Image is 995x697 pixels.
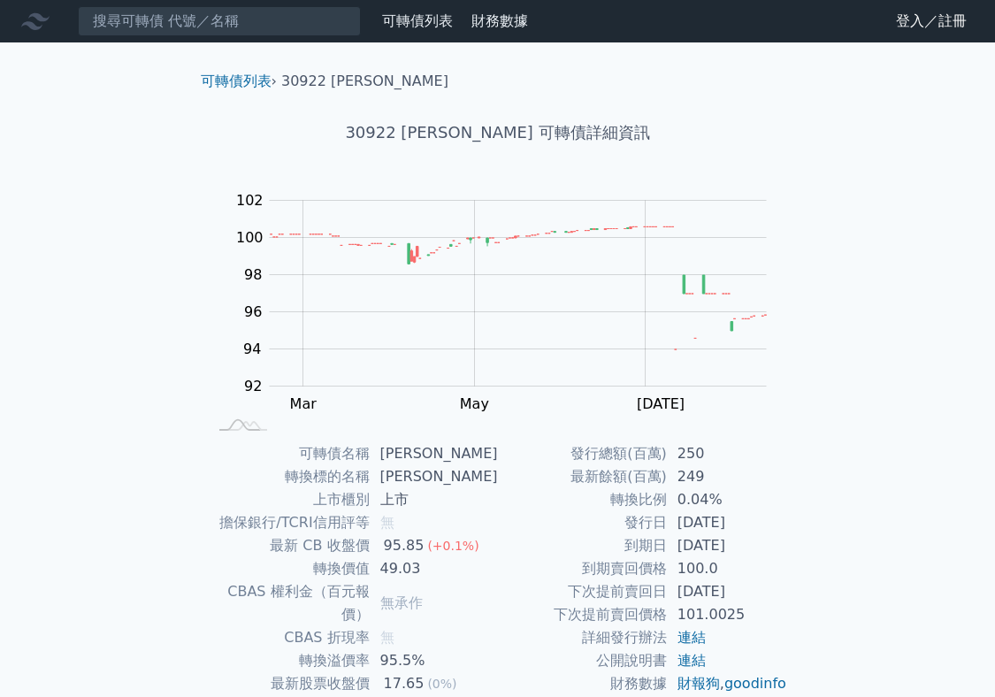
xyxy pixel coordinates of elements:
[244,266,262,283] tspan: 98
[208,442,370,465] td: 可轉債名稱
[667,534,788,557] td: [DATE]
[236,229,264,246] tspan: 100
[907,612,995,697] iframe: Chat Widget
[380,672,428,695] div: 17.65
[382,12,453,29] a: 可轉債列表
[667,672,788,695] td: ,
[281,71,448,92] li: 30922 [PERSON_NAME]
[498,603,667,626] td: 下次提前賣回價格
[724,675,786,692] a: goodinfo
[498,442,667,465] td: 發行總額(百萬)
[667,511,788,534] td: [DATE]
[243,341,261,357] tspan: 94
[208,534,370,557] td: 最新 CB 收盤價
[78,6,361,36] input: 搜尋可轉債 代號／名稱
[380,534,428,557] div: 95.85
[380,594,423,611] span: 無承作
[427,677,456,691] span: (0%)
[637,395,685,412] tspan: [DATE]
[370,488,498,511] td: 上市
[208,557,370,580] td: 轉換價值
[208,488,370,511] td: 上市櫃別
[201,71,277,92] li: ›
[244,378,262,394] tspan: 92
[290,395,318,412] tspan: Mar
[667,442,788,465] td: 250
[208,649,370,672] td: 轉換溢價率
[208,465,370,488] td: 轉換標的名稱
[370,442,498,465] td: [PERSON_NAME]
[201,73,272,89] a: 可轉債列表
[370,465,498,488] td: [PERSON_NAME]
[208,511,370,534] td: 擔保銀行/TCRI信用評等
[498,649,667,672] td: 公開說明書
[667,603,788,626] td: 101.0025
[882,7,981,35] a: 登入／註冊
[427,539,478,553] span: (+0.1%)
[677,629,706,646] a: 連結
[227,192,793,412] g: Chart
[187,120,809,145] h1: 30922 [PERSON_NAME] 可轉債詳細資訊
[667,465,788,488] td: 249
[498,580,667,603] td: 下次提前賣回日
[677,675,720,692] a: 財報狗
[498,534,667,557] td: 到期日
[498,626,667,649] td: 詳細發行辦法
[677,652,706,669] a: 連結
[498,511,667,534] td: 發行日
[498,465,667,488] td: 最新餘額(百萬)
[498,672,667,695] td: 財務數據
[498,488,667,511] td: 轉換比例
[370,557,498,580] td: 49.03
[667,557,788,580] td: 100.0
[370,649,498,672] td: 95.5%
[667,580,788,603] td: [DATE]
[471,12,528,29] a: 財務數據
[244,303,262,320] tspan: 96
[236,192,264,209] tspan: 102
[208,626,370,649] td: CBAS 折現率
[460,395,489,412] tspan: May
[208,580,370,626] td: CBAS 權利金（百元報價）
[380,629,394,646] span: 無
[498,557,667,580] td: 到期賣回價格
[667,488,788,511] td: 0.04%
[208,672,370,695] td: 最新股票收盤價
[380,514,394,531] span: 無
